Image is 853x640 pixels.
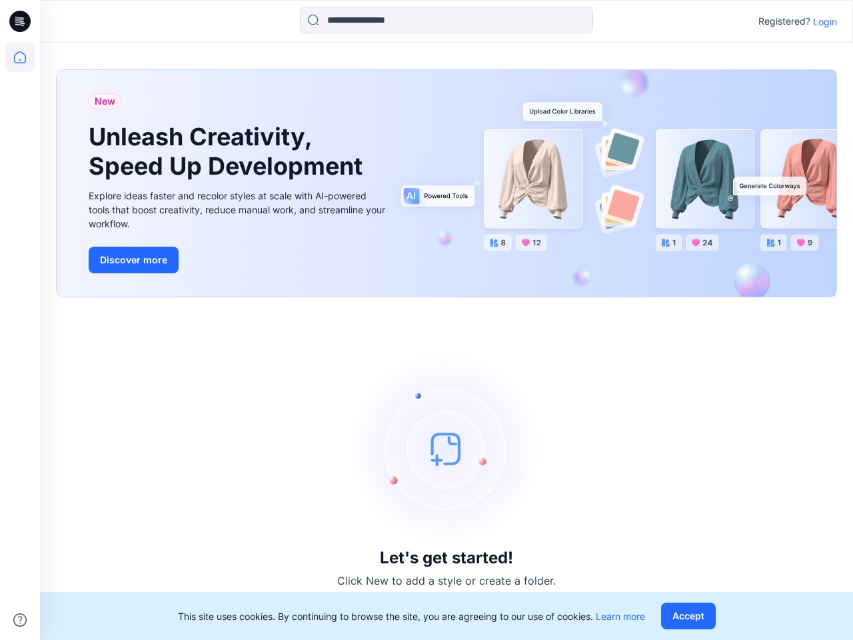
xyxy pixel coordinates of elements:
[178,609,645,623] p: This site uses cookies. By continuing to browse the site, you are agreeing to our use of cookies.
[661,603,716,629] button: Accept
[337,573,556,589] p: Click New to add a style or create a folder.
[380,549,513,567] h3: Let's get started!
[596,611,645,622] a: Learn more
[89,189,389,231] div: Explore ideas faster and recolor styles at scale with AI-powered tools that boost creativity, red...
[347,349,546,549] img: empty-state-image.svg
[89,247,389,273] a: Discover more
[758,13,810,29] p: Registered?
[89,247,179,273] button: Discover more
[95,93,115,109] span: New
[813,15,837,29] p: Login
[89,123,369,180] h1: Unleash Creativity, Speed Up Development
